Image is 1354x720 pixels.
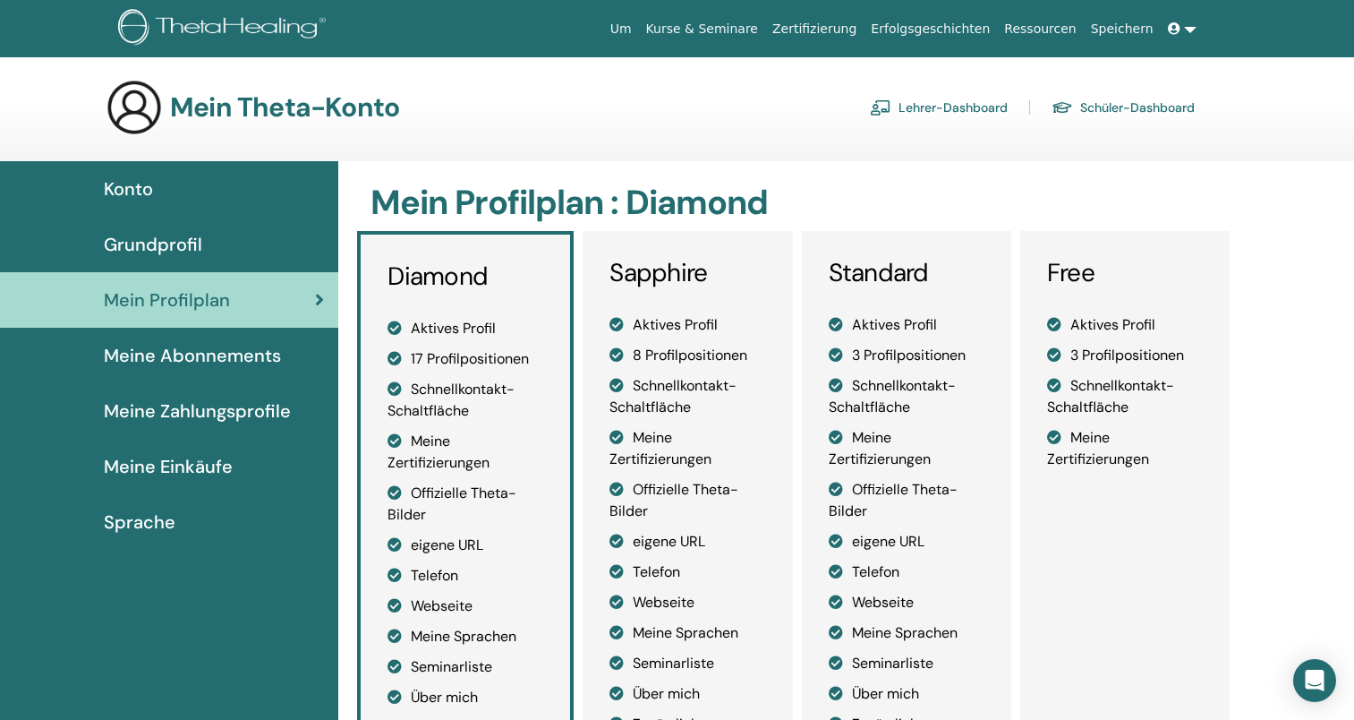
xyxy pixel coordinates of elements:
li: Meine Zertifizierungen [387,431,543,474]
span: Konto [104,176,153,202]
li: Schnellkontakt-Schaltfläche [609,375,765,418]
li: eigene URL [387,535,543,556]
span: Meine Abonnements [104,342,281,369]
li: Seminarliste [609,653,765,674]
span: Grundprofil [104,231,202,258]
li: Über mich [609,683,765,705]
img: generic-user-icon.jpg [106,79,163,136]
li: eigene URL [609,531,765,553]
li: Aktives Profil [1047,314,1203,336]
li: Meine Zertifizierungen [609,427,765,470]
h2: Mein Profilplan : Diamond [370,183,1225,224]
span: Mein Profilplan [104,287,230,313]
li: Webseite [829,592,984,613]
li: Meine Zertifizierungen [1047,427,1203,470]
a: Ressourcen [997,13,1083,46]
li: 8 Profilpositionen [609,345,765,366]
li: Offizielle Theta-Bilder [609,479,765,522]
li: Über mich [387,687,543,708]
li: Offizielle Theta-Bilder [829,479,984,522]
li: Meine Sprachen [609,622,765,644]
span: Meine Einkäufe [104,453,233,480]
li: Aktives Profil [609,314,765,336]
span: Meine Zahlungsprofile [104,398,291,424]
h3: Sapphire [609,258,765,288]
a: Erfolgsgeschichten [864,13,997,46]
h3: Free [1047,258,1203,288]
li: 3 Profilpositionen [829,345,984,366]
li: eigene URL [829,531,984,553]
li: Seminarliste [829,653,984,674]
li: Schnellkontakt-Schaltfläche [387,379,543,422]
a: Kurse & Seminare [639,13,765,46]
h3: Standard [829,258,984,288]
li: 17 Profilpositionen [387,348,543,370]
li: Telefon [609,561,765,583]
li: Aktives Profil [387,318,543,339]
li: Meine Zertifizierungen [829,427,984,470]
li: Seminarliste [387,656,543,678]
h3: Mein Theta-Konto [170,91,399,124]
li: Telefon [829,561,984,583]
li: Schnellkontakt-Schaltfläche [829,375,984,418]
img: graduation-cap.svg [1052,100,1073,116]
li: Meine Sprachen [829,622,984,644]
li: Über mich [829,683,984,705]
li: 3 Profilpositionen [1047,345,1203,366]
a: Zertifizierung [765,13,864,46]
a: Schüler-Dashboard [1052,93,1195,122]
a: Um [603,13,639,46]
li: Schnellkontakt-Schaltfläche [1047,375,1203,418]
a: Speichern [1084,13,1161,46]
img: chalkboard-teacher.svg [870,99,891,116]
li: Offizielle Theta-Bilder [387,483,543,526]
h3: Diamond [387,261,543,292]
div: Open Intercom Messenger [1293,659,1336,702]
li: Webseite [387,596,543,617]
li: Meine Sprachen [387,626,543,647]
img: logo.png [118,9,332,49]
span: Sprache [104,509,175,536]
li: Webseite [609,592,765,613]
li: Telefon [387,565,543,587]
li: Aktives Profil [829,314,984,336]
a: Lehrer-Dashboard [870,93,1008,122]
